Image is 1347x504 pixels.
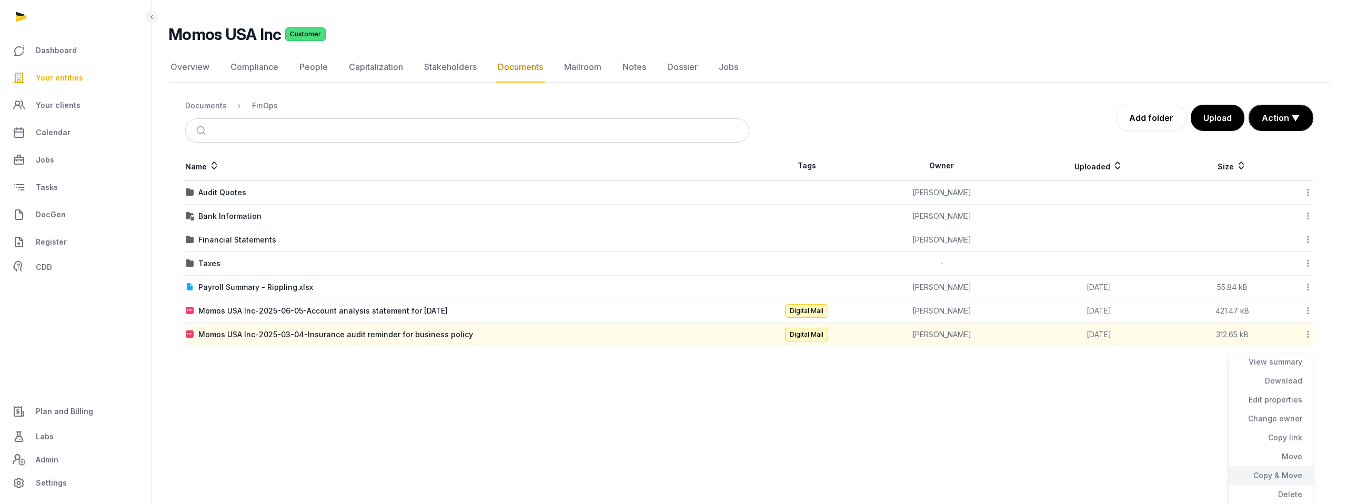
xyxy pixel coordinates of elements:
[785,328,828,341] span: Digital Mail
[8,202,143,227] a: DocGen
[620,52,648,83] a: Notes
[8,424,143,449] a: Labs
[749,151,864,181] th: Tags
[36,126,71,139] span: Calendar
[1020,151,1178,181] th: Uploaded
[285,27,326,41] span: Customer
[1178,299,1286,323] td: 421.47 kB
[186,307,194,315] img: pdf.svg
[186,283,194,291] img: document.svg
[1229,466,1313,485] div: Copy & Move
[8,257,143,278] a: CDD
[496,52,545,83] a: Documents
[190,119,215,142] button: Submit
[36,236,67,248] span: Register
[864,228,1020,252] td: [PERSON_NAME]
[36,261,52,274] span: CDD
[36,99,81,112] span: Your clients
[186,236,194,244] img: folder.svg
[8,147,143,173] a: Jobs
[864,299,1020,323] td: [PERSON_NAME]
[185,93,749,118] nav: Breadcrumb
[864,181,1020,205] td: [PERSON_NAME]
[1087,306,1111,315] span: [DATE]
[1178,151,1286,181] th: Size
[252,100,278,111] div: FinOps
[8,175,143,200] a: Tasks
[36,405,93,418] span: Plan and Billing
[1178,323,1286,347] td: 312.65 kB
[785,304,828,318] span: Digital Mail
[198,235,276,245] div: Financial Statements
[1229,390,1313,409] div: Edit properties
[562,52,604,83] a: Mailroom
[198,282,313,293] div: Payroll Summary - Rippling.xlsx
[8,399,143,424] a: Plan and Billing
[168,52,212,83] a: Overview
[864,151,1020,181] th: Owner
[1087,330,1111,339] span: [DATE]
[8,229,143,255] a: Register
[864,323,1020,347] td: [PERSON_NAME]
[1229,352,1313,371] div: View summary
[717,52,740,83] a: Jobs
[36,154,54,166] span: Jobs
[185,151,749,181] th: Name
[36,72,83,84] span: Your entities
[198,258,220,269] div: Taxes
[1229,371,1313,390] div: Download
[8,38,143,63] a: Dashboard
[1191,105,1244,131] button: Upload
[168,25,281,44] h2: Momos USA Inc
[1229,409,1313,428] div: Change owner
[8,93,143,118] a: Your clients
[185,100,227,111] div: Documents
[198,329,473,340] div: Momos USA Inc-2025-03-04-Insurance audit reminder for business policy
[36,477,67,489] span: Settings
[36,430,54,443] span: Labs
[186,330,194,339] img: pdf.svg
[297,52,330,83] a: People
[228,52,280,83] a: Compliance
[8,65,143,90] a: Your entities
[168,52,1330,83] nav: Tabs
[422,52,479,83] a: Stakeholders
[36,181,58,194] span: Tasks
[8,120,143,145] a: Calendar
[864,276,1020,299] td: [PERSON_NAME]
[1229,428,1313,447] div: Copy link
[198,306,448,316] div: Momos USA Inc-2025-06-05-Account analysis statement for [DATE]
[8,449,143,470] a: Admin
[1249,105,1313,130] button: Action ▼
[1178,276,1286,299] td: 55.84 kB
[1087,283,1111,291] span: [DATE]
[36,453,58,466] span: Admin
[864,205,1020,228] td: [PERSON_NAME]
[186,188,194,197] img: folder.svg
[665,52,700,83] a: Dossier
[347,52,405,83] a: Capitalization
[864,252,1020,276] td: -
[198,211,262,221] div: Bank Information
[198,187,246,198] div: Audit Quotes
[186,259,194,268] img: folder.svg
[1229,447,1313,466] div: Move
[1229,485,1313,504] div: Delete
[1116,105,1187,131] a: Add folder
[36,208,66,221] span: DocGen
[186,212,194,220] img: folder-locked-icon.svg
[36,44,77,57] span: Dashboard
[8,470,143,496] a: Settings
